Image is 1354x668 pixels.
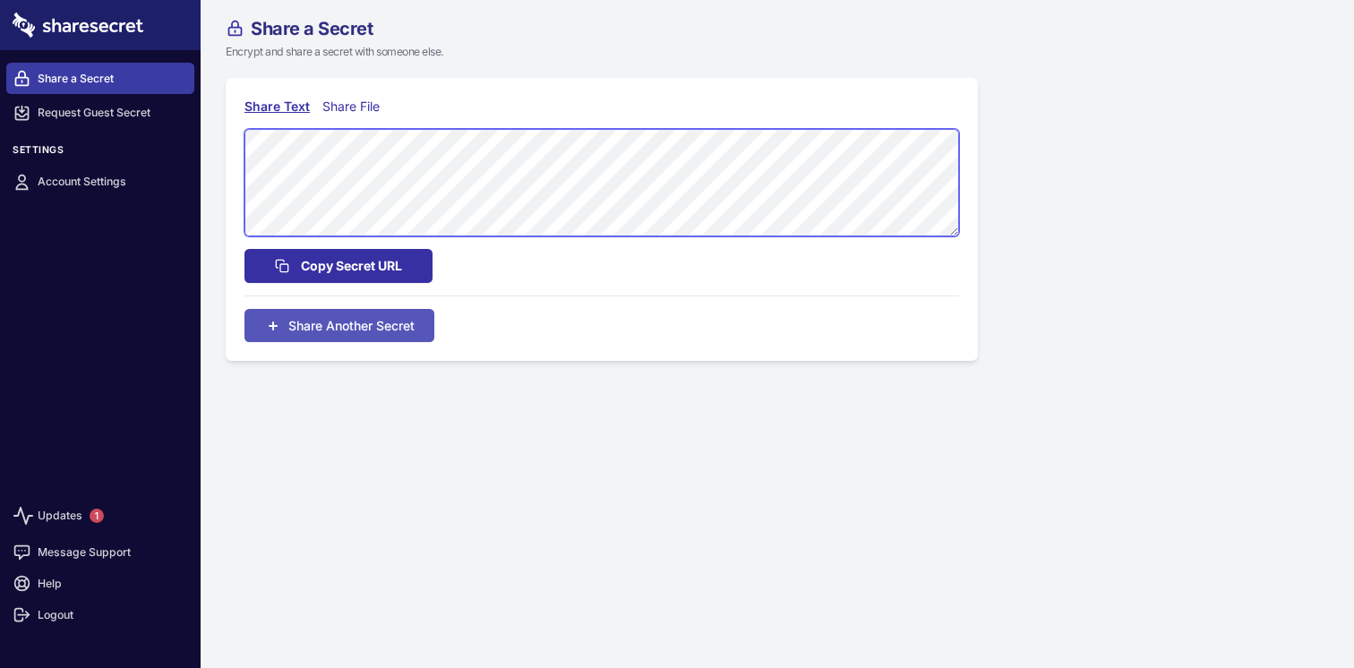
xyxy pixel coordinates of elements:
a: Help [6,568,194,599]
span: Copy Secret URL [301,256,402,276]
span: 1 [90,509,104,523]
a: Request Guest Secret [6,98,194,129]
p: Encrypt and share a secret with someone else. [226,44,1078,60]
h3: Settings [6,144,194,163]
a: Logout [6,599,194,630]
div: Share File [322,97,388,116]
iframe: Drift Widget Chat Controller [1264,578,1333,647]
span: Share a Secret [251,20,373,38]
a: Account Settings [6,167,194,198]
a: Updates1 [6,495,194,536]
button: Share Another Secret [244,309,434,342]
button: Copy Secret URL [244,249,433,283]
a: Share a Secret [6,63,194,94]
a: Message Support [6,536,194,568]
div: Share Text [244,97,310,116]
span: Share Another Secret [288,316,415,335]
